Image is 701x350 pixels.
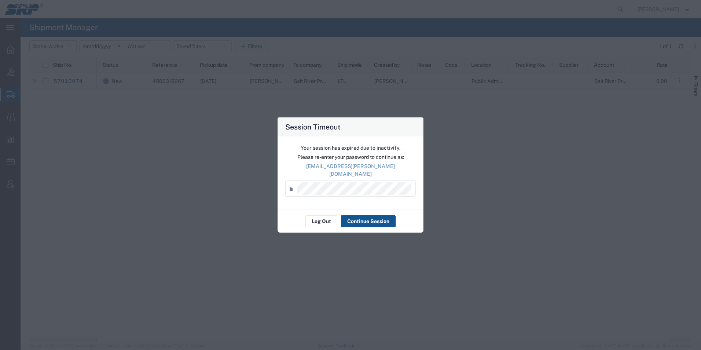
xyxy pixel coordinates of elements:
p: Please re-enter your password to continue as: [285,153,416,161]
button: Continue Session [341,215,396,227]
p: [EMAIL_ADDRESS][PERSON_NAME][DOMAIN_NAME] [285,163,416,178]
h4: Session Timeout [285,121,341,132]
p: Your session has expired due to inactivity. [285,144,416,152]
button: Log Out [305,215,337,227]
